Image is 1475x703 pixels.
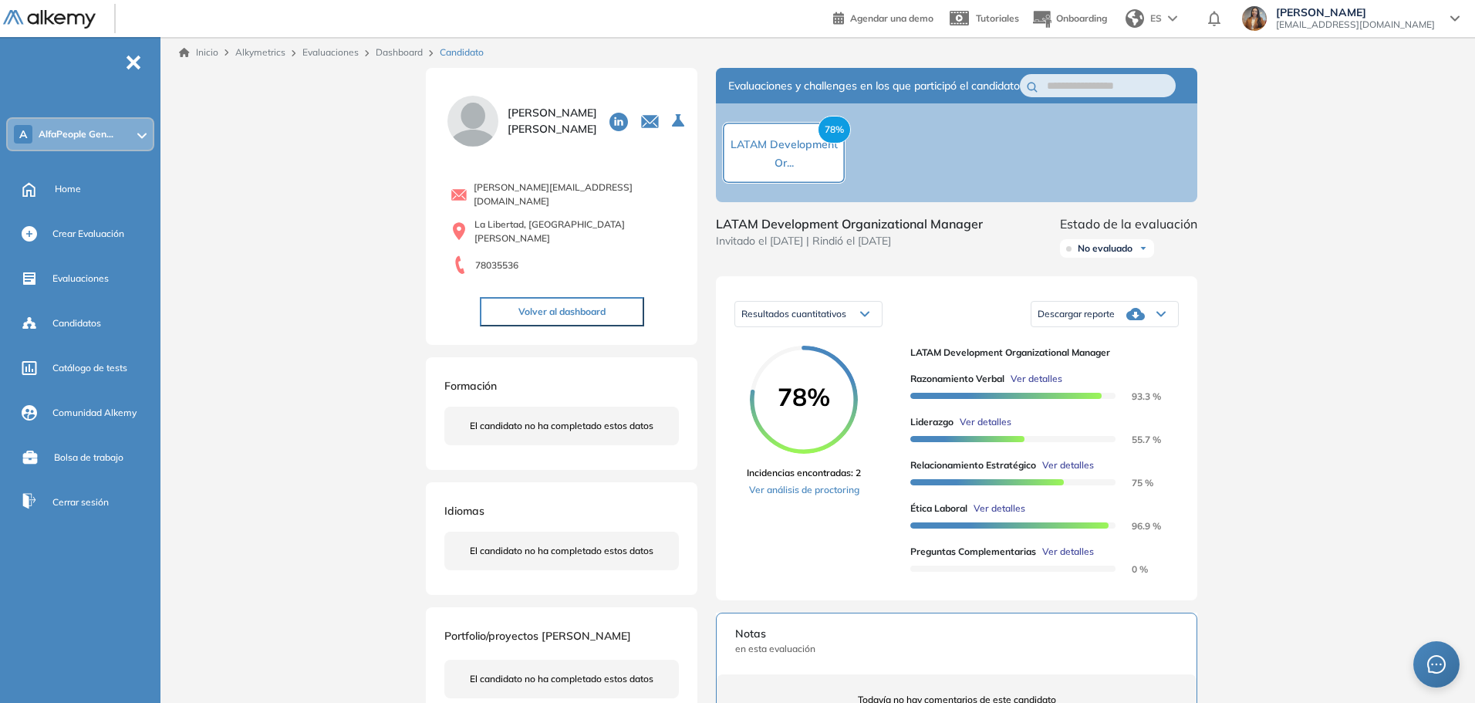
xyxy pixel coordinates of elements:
[470,672,653,686] span: El candidato no ha completado estos datos
[1113,434,1161,445] span: 55.7 %
[1139,244,1148,253] img: Ícono de flecha
[1427,655,1446,674] span: message
[474,218,679,245] span: La Libertad, [GEOGRAPHIC_DATA][PERSON_NAME]
[1042,458,1094,472] span: Ver detalles
[735,626,1178,642] span: Notas
[960,415,1011,429] span: Ver detalles
[1276,19,1435,31] span: [EMAIL_ADDRESS][DOMAIN_NAME]
[470,419,653,433] span: El candidato no ha completado estos datos
[444,93,501,150] img: PROFILE_MENU_LOGO_USER
[910,346,1166,360] span: LATAM Development Organizational Manager
[1113,520,1161,532] span: 96.9 %
[52,495,109,509] span: Cerrar sesión
[728,78,1020,94] span: Evaluaciones y challenges en los que participó el candidato
[1056,12,1107,24] span: Onboarding
[3,10,96,29] img: Logo
[974,502,1025,515] span: Ver detalles
[52,272,109,286] span: Evaluaciones
[747,466,861,480] span: Incidencias encontradas: 2
[440,46,484,59] span: Candidato
[376,46,423,58] a: Dashboard
[910,458,1036,472] span: Relacionamiento Estratégico
[1038,308,1115,320] span: Descargar reporte
[39,128,113,140] span: AlfaPeople Gen...
[1042,545,1094,559] span: Ver detalles
[508,105,597,137] span: [PERSON_NAME] [PERSON_NAME]
[55,182,81,196] span: Home
[716,233,983,249] span: Invitado el [DATE] | Rindió el [DATE]
[741,308,846,319] span: Resultados cuantitativos
[1150,12,1162,25] span: ES
[735,642,1178,656] span: en esta evaluación
[444,504,484,518] span: Idiomas
[967,502,1025,515] button: Ver detalles
[750,384,858,409] span: 78%
[1113,477,1153,488] span: 75 %
[1126,9,1144,28] img: world
[19,128,27,140] span: A
[1036,545,1094,559] button: Ver detalles
[1004,372,1062,386] button: Ver detalles
[818,116,851,144] span: 78%
[470,544,653,558] span: El candidato no ha completado estos datos
[475,259,518,272] span: 78035536
[52,361,127,375] span: Catálogo de tests
[1031,2,1107,35] button: Onboarding
[1060,215,1197,233] span: Estado de la evaluación
[1036,458,1094,472] button: Ver detalles
[1011,372,1062,386] span: Ver detalles
[444,629,631,643] span: Portfolio/proyectos [PERSON_NAME]
[910,502,967,515] span: Ética Laboral
[1113,390,1161,402] span: 93.3 %
[235,46,285,58] span: Alkymetrics
[976,12,1019,24] span: Tutoriales
[954,415,1011,429] button: Ver detalles
[850,12,933,24] span: Agendar una demo
[1078,242,1132,255] span: No evaluado
[833,8,933,26] a: Agendar una demo
[731,137,838,170] span: LATAM Development Or...
[474,181,679,208] span: [PERSON_NAME][EMAIL_ADDRESS][DOMAIN_NAME]
[52,316,101,330] span: Candidatos
[910,372,1004,386] span: Razonamiento Verbal
[54,451,123,465] span: Bolsa de trabajo
[52,227,124,241] span: Crear Evaluación
[444,379,497,393] span: Formación
[1276,6,1435,19] span: [PERSON_NAME]
[1168,15,1177,22] img: arrow
[179,46,218,59] a: Inicio
[666,107,694,135] button: Seleccione la evaluación activa
[480,297,644,326] button: Volver al dashboard
[716,215,983,233] span: LATAM Development Organizational Manager
[910,545,1036,559] span: Preguntas complementarias
[302,46,359,58] a: Evaluaciones
[910,415,954,429] span: Liderazgo
[1113,563,1148,575] span: 0 %
[747,483,861,497] a: Ver análisis de proctoring
[52,406,137,420] span: Comunidad Alkemy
